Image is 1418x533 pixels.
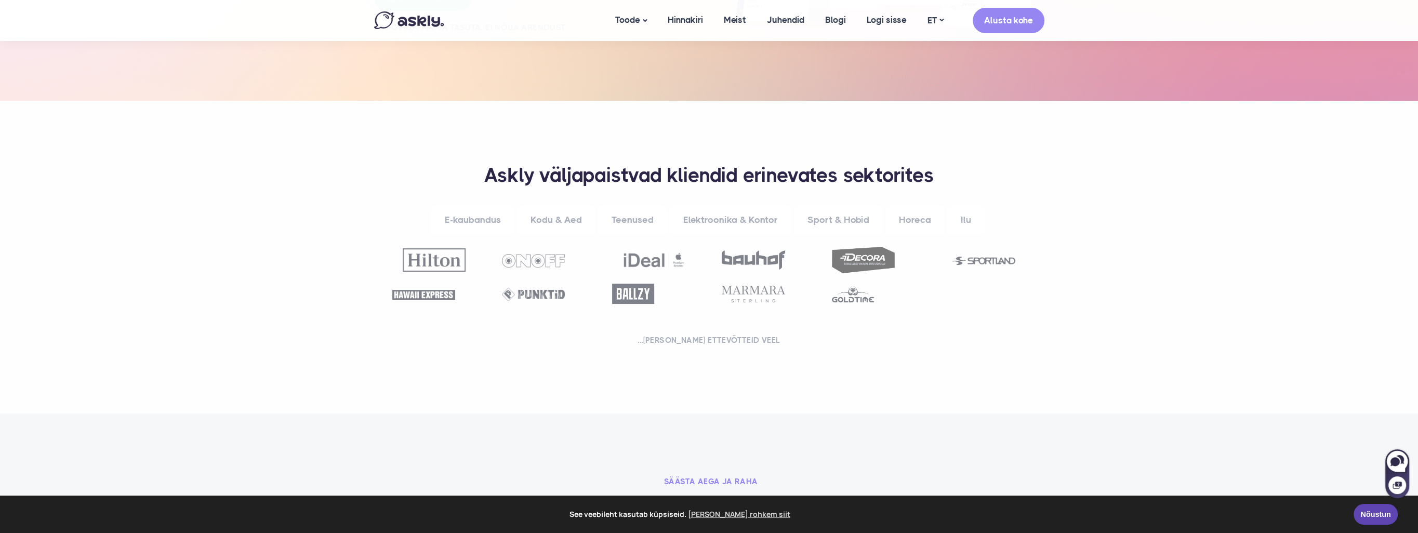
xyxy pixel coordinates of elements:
h2: Säästa aega ja raha [664,476,1044,487]
img: Bauhof [722,250,785,269]
a: Ilu [947,206,985,234]
img: OnOff [502,254,565,268]
span: See veebileht kasutab küpsiseid. [15,507,1346,522]
a: Teenused [598,206,667,234]
a: Horeca [885,206,945,234]
img: Ideal [622,248,685,272]
img: Punktid [502,288,565,301]
iframe: Askly chat [1384,447,1410,499]
a: Nõustun [1354,504,1398,525]
img: Hawaii Express [392,290,455,300]
img: Ballzy [612,284,654,304]
img: Hilton [403,248,466,272]
a: E-kaubandus [431,206,514,234]
h2: ...[PERSON_NAME] ettevõtteid veel [387,335,1031,345]
a: Elektroonika & Kontor [670,206,791,234]
img: Askly [374,11,444,29]
h3: Askly väljapaistvad kliendid erinevates sektorites [387,163,1031,188]
a: Sport & Hobid [794,206,883,234]
img: Goldtime [832,286,874,303]
a: learn more about cookies [686,507,792,522]
a: Alusta kohe [973,8,1044,33]
a: ET [917,13,954,28]
a: Kodu & Aed [517,206,595,234]
img: Marmara Sterling [722,286,785,302]
img: Sportland [952,257,1015,265]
